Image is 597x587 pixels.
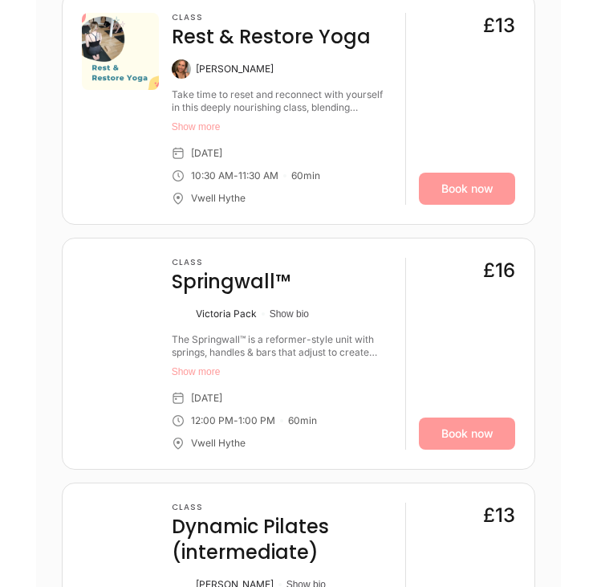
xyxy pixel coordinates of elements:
[172,333,393,359] div: The Springwall™ is a reformer-style unit with springs, handles & bars that adjust to create varyi...
[172,59,191,79] img: Alyssa Costantini
[191,147,222,160] div: [DATE]
[172,269,290,295] h4: Springwall™
[172,120,393,133] button: Show more
[191,192,246,205] div: Vwell Hythe
[191,414,234,427] div: 12:00 PM
[82,258,159,335] img: 5d9617d8-c062-43cb-9683-4a4abb156b5d.png
[82,13,159,90] img: 734a81fd-0b3d-46f1-b7ab-0c1388fca0de.png
[172,24,371,50] h4: Rest & Restore Yoga
[270,308,309,320] button: Show bio
[172,503,393,512] h3: Class
[191,437,246,450] div: Vwell Hythe
[172,13,371,22] h3: Class
[172,304,191,324] img: Victoria Pack
[288,414,317,427] div: 60 min
[172,365,393,378] button: Show more
[234,169,238,182] div: -
[172,258,290,267] h3: Class
[172,514,393,565] h4: Dynamic Pilates (intermediate)
[291,169,320,182] div: 60 min
[238,169,278,182] div: 11:30 AM
[483,258,515,283] div: £16
[483,13,515,39] div: £13
[238,414,275,427] div: 1:00 PM
[483,503,515,528] div: £13
[191,392,222,405] div: [DATE]
[196,308,257,320] div: Victoria Pack
[191,169,234,182] div: 10:30 AM
[419,418,515,450] a: Book now
[172,88,393,114] div: Take time to reset and reconnect with yourself in this deeply nourishing class, blending elements...
[234,414,238,427] div: -
[419,173,515,205] a: Book now
[82,503,159,580] img: ae0a0597-cc0d-4c1f-b89b-51775b502e7a.png
[196,63,274,75] div: [PERSON_NAME]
